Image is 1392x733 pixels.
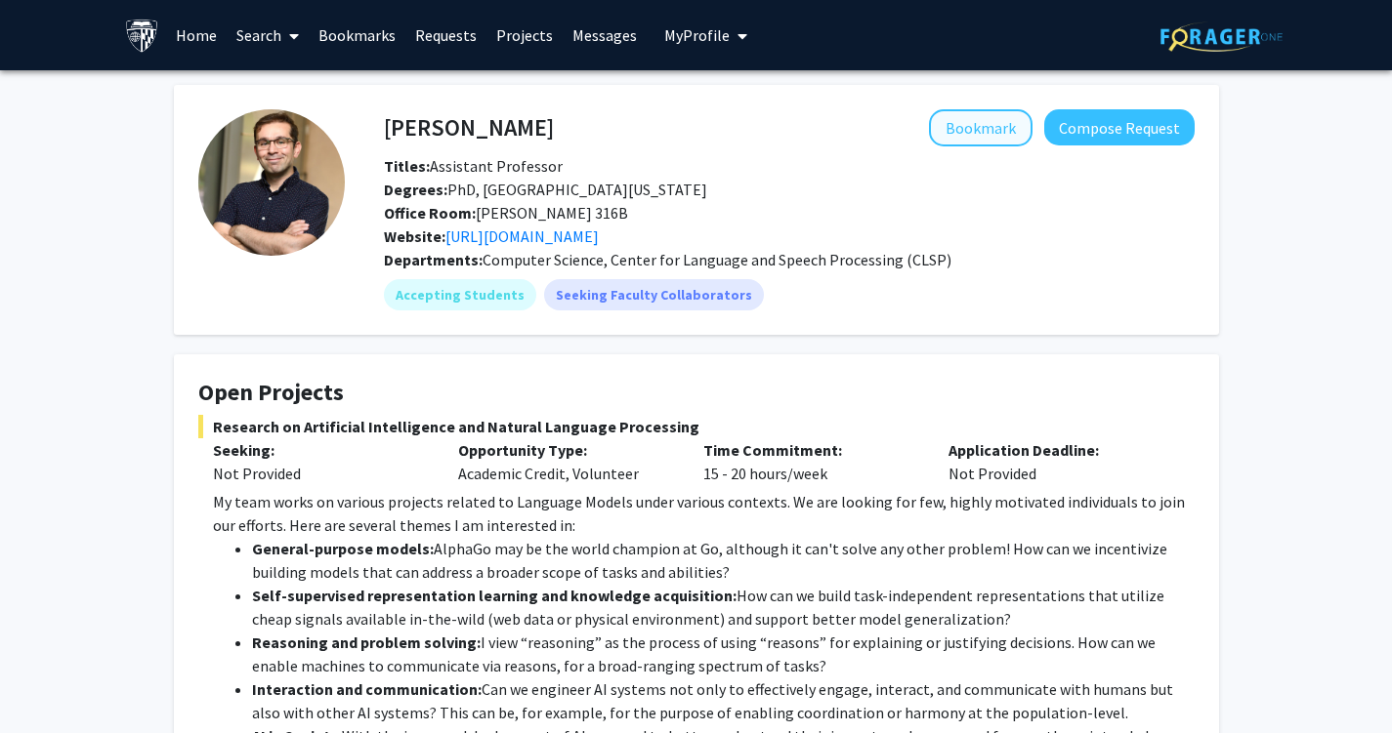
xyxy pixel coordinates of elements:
[384,226,445,246] b: Website:
[689,438,934,485] div: 15 - 20 hours/week
[213,462,429,485] div: Not Provided
[384,109,554,145] h4: [PERSON_NAME]
[198,379,1195,407] h4: Open Projects
[252,539,434,558] strong: General-purpose models:
[949,438,1164,462] p: Application Deadline:
[384,156,430,176] b: Titles:
[384,156,563,176] span: Assistant Professor
[15,645,83,718] iframe: Chat
[384,203,476,223] b: Office Room:
[563,1,647,69] a: Messages
[125,19,159,53] img: Johns Hopkins University Logo
[703,438,919,462] p: Time Commitment:
[384,180,447,199] b: Degrees:
[309,1,405,69] a: Bookmarks
[483,250,951,269] span: Computer Science, Center for Language and Speech Processing (CLSP)
[252,631,1195,677] li: I view “reasoning” as the process of using “reasons” for explaining or justifying decisions. How ...
[1044,109,1195,145] button: Compose Request to Daniel Khashabi
[458,438,674,462] p: Opportunity Type:
[227,1,309,69] a: Search
[166,1,227,69] a: Home
[252,537,1195,584] li: AlphaGo may be the world champion at Go, although it can't solve any other problem! How can we in...
[443,438,689,485] div: Academic Credit, Volunteer
[929,109,1033,146] button: Add Daniel Khashabi to Bookmarks
[252,679,482,699] strong: Interaction and communication:
[384,250,483,269] b: Departments:
[934,438,1179,485] div: Not Provided
[384,180,707,199] span: PhD, [GEOGRAPHIC_DATA][US_STATE]
[252,584,1195,631] li: How can we build task-independent representations that utilize cheap signals available in-the-wil...
[213,490,1195,537] p: My team works on various projects related to Language Models under various contexts. We are looki...
[213,438,429,462] p: Seeking:
[405,1,486,69] a: Requests
[445,226,599,246] a: Opens in a new tab
[384,203,628,223] span: [PERSON_NAME] 316B
[198,415,1195,438] span: Research on Artificial Intelligence and Natural Language Processing
[252,677,1195,724] li: Can we engineer AI systems not only to effectively engage, interact, and communicate with humans ...
[664,25,730,45] span: My Profile
[486,1,563,69] a: Projects
[1160,21,1283,52] img: ForagerOne Logo
[198,109,345,256] img: Profile Picture
[252,632,481,652] strong: Reasoning and problem solving:
[544,279,764,310] mat-chip: Seeking Faculty Collaborators
[252,586,737,605] strong: Self-supervised representation learning and knowledge acquisition:
[384,279,536,310] mat-chip: Accepting Students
